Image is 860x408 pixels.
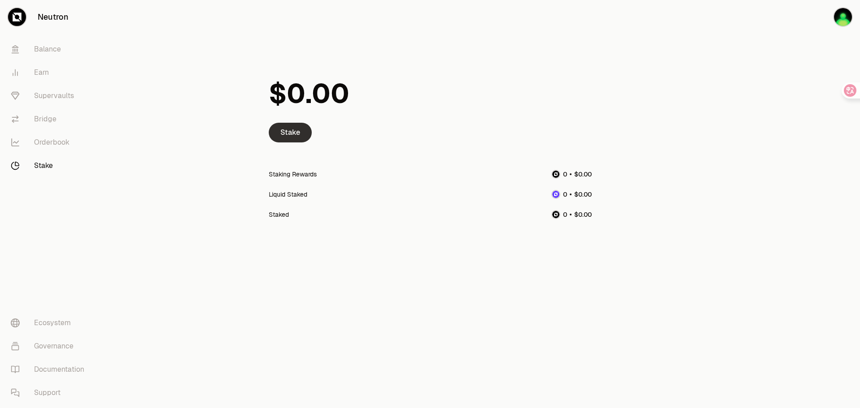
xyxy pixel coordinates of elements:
[4,154,97,177] a: Stake
[4,335,97,358] a: Governance
[4,131,97,154] a: Orderbook
[834,8,852,26] img: Leon
[269,210,289,219] div: Staked
[552,191,559,198] img: dNTRN Logo
[552,211,559,218] img: NTRN Logo
[269,190,307,199] div: Liquid Staked
[4,61,97,84] a: Earn
[269,170,317,179] div: Staking Rewards
[552,171,559,178] img: NTRN Logo
[4,381,97,404] a: Support
[4,358,97,381] a: Documentation
[4,311,97,335] a: Ecosystem
[269,123,312,142] a: Stake
[4,84,97,107] a: Supervaults
[4,107,97,131] a: Bridge
[4,38,97,61] a: Balance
